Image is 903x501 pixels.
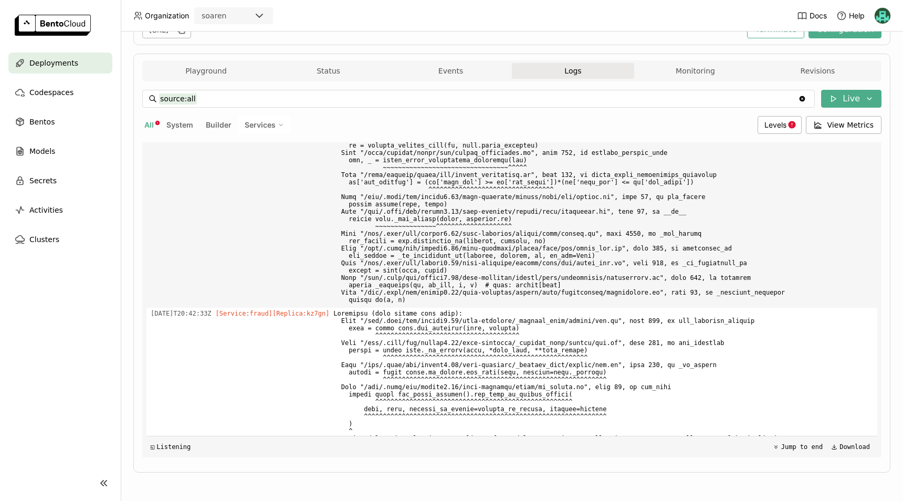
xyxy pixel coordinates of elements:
[216,310,272,317] span: [Service:fraud]
[798,95,806,103] svg: Clear value
[758,116,802,134] div: Levels
[151,308,212,319] span: 2025-09-15T20:42:33.244Z
[204,118,234,132] button: Builder
[29,116,55,128] span: Bentos
[8,53,112,74] a: Deployments
[8,111,112,132] a: Bentos
[770,441,826,453] button: Jump to end
[15,15,91,36] img: logo
[8,170,112,191] a: Secrets
[827,120,874,130] span: View Metrics
[797,11,827,21] a: Docs
[29,57,78,69] span: Deployments
[202,11,226,21] div: soaren
[29,145,55,158] span: Models
[836,11,865,21] div: Help
[29,204,63,216] span: Activities
[159,90,798,107] input: Search
[8,141,112,162] a: Models
[634,63,757,79] button: Monitoring
[145,11,189,20] span: Organization
[142,118,156,132] button: All
[245,120,276,130] span: Services
[8,229,112,250] a: Clusters
[810,11,827,20] span: Docs
[29,174,57,187] span: Secrets
[757,63,879,79] button: Revisions
[145,63,267,79] button: Playground
[151,443,154,451] span: ◱
[849,11,865,20] span: Help
[29,233,59,246] span: Clusters
[272,310,329,317] span: [Replica:kz7gn]
[875,8,890,24] img: Nhan Le
[238,116,291,134] div: Services
[227,11,228,22] input: Selected soaren.
[164,118,195,132] button: System
[206,120,232,129] span: Builder
[564,66,581,76] span: Logs
[8,200,112,221] a: Activities
[390,63,512,79] button: Events
[29,86,73,99] span: Codespaces
[166,120,193,129] span: System
[806,116,882,134] button: View Metrics
[764,120,786,129] span: Levels
[8,82,112,103] a: Codespaces
[828,441,873,453] button: Download
[267,63,390,79] button: Status
[144,120,154,129] span: All
[151,443,191,451] div: Listening
[821,90,881,108] button: Live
